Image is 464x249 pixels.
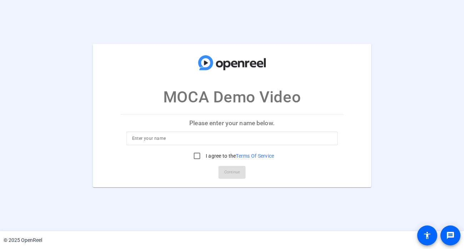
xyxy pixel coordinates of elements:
mat-icon: accessibility [423,231,431,240]
input: Enter your name [132,134,332,143]
img: company-logo [196,51,268,75]
label: I agree to the [204,152,274,159]
p: MOCA Demo Video [163,85,301,109]
p: Please enter your name below. [121,115,344,132]
mat-icon: message [446,231,455,240]
div: © 2025 OpenReel [4,237,42,244]
a: Terms Of Service [236,153,274,159]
